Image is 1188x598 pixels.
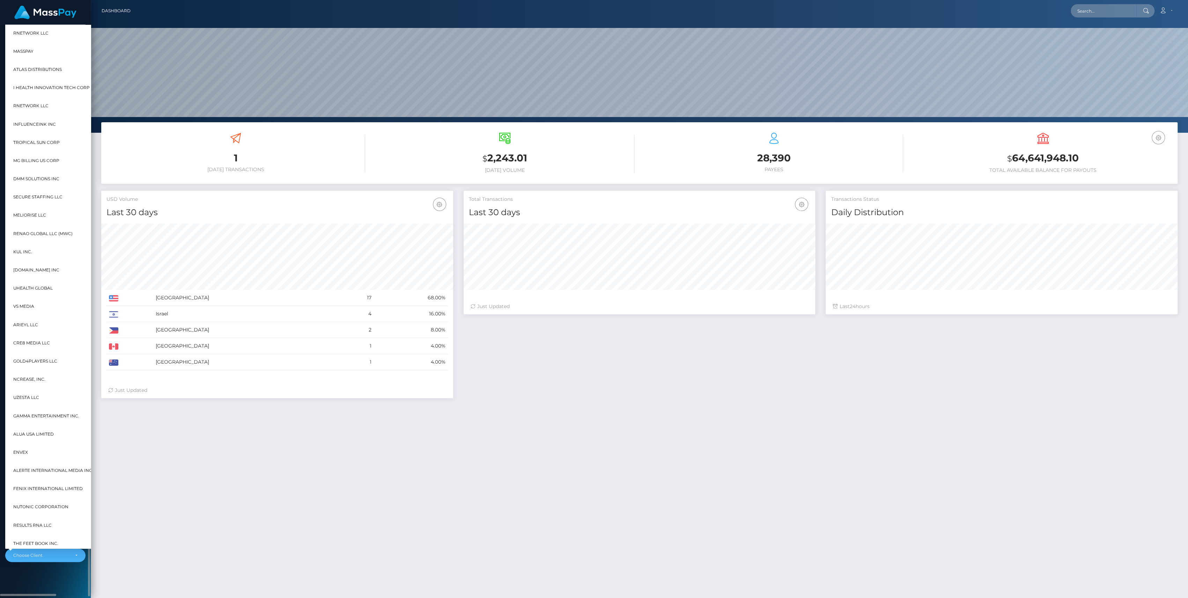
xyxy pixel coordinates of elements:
span: InfluenceInk Inc [13,119,56,129]
div: Just Updated [471,303,809,310]
h4: Last 30 days [469,206,810,219]
span: Renao Global LLC (MWC) [13,229,73,238]
img: CA.png [109,343,118,350]
span: VS Media [13,302,34,311]
h5: Total Transactions [469,196,810,203]
h6: Payees [645,167,903,173]
span: Meliorise LLC [13,211,46,220]
div: Last hours [833,303,1171,310]
td: 2 [343,322,374,338]
small: $ [1007,154,1012,163]
td: 1 [343,354,374,370]
span: Fenix International Limited [13,484,83,493]
h3: 64,641,948.10 [914,151,1172,166]
h4: Daily Distribution [831,206,1172,219]
span: DMM Solutions Inc [13,174,59,183]
td: [GEOGRAPHIC_DATA] [153,290,343,306]
span: Nutonic Corporation [13,502,68,511]
img: AU.png [109,359,118,366]
span: rNetwork LLC [13,101,49,110]
td: 8.00% [374,322,448,338]
input: Search... [1071,4,1136,17]
span: Envex [13,447,28,457]
img: MassPay Logo [14,6,76,19]
div: Choose Client [13,553,69,558]
h6: [DATE] Transactions [106,167,365,173]
h3: 1 [106,151,365,165]
h3: 28,390 [645,151,903,165]
td: [GEOGRAPHIC_DATA] [153,354,343,370]
span: The Feet Book Inc. [13,539,58,548]
td: 17 [343,290,374,306]
img: PH.png [109,327,118,334]
td: [GEOGRAPHIC_DATA] [153,322,343,338]
button: Choose Client [5,549,86,562]
span: Gamma Entertainment Inc. [13,411,79,420]
span: Cre8 Media LLC [13,338,50,347]
td: 1 [343,338,374,354]
a: Dashboard [102,3,131,18]
td: 4.00% [374,354,448,370]
span: Alua USA Limited [13,429,54,438]
span: Results RNA LLC [13,520,52,530]
h5: USD Volume [106,196,448,203]
span: Alerte International Media Inc. [13,466,93,475]
img: IL.png [109,311,118,318]
div: Just Updated [108,387,446,394]
h5: Transactions Status [831,196,1172,203]
span: UHealth Global [13,284,53,293]
span: Tropical Sun Corp [13,138,60,147]
h3: 2,243.01 [376,151,634,166]
span: 24 [849,303,855,309]
td: 4.00% [374,338,448,354]
span: Ncrease, Inc. [13,375,45,384]
span: Secure Staffing LLC [13,192,62,202]
td: 16.00% [374,306,448,322]
span: Gold4Players LLC [13,357,57,366]
span: Kul Inc. [13,247,32,256]
h6: [DATE] Volume [376,167,634,173]
span: RNetwork LLC [13,28,49,37]
span: I HEALTH INNOVATION TECH CORP [13,83,90,92]
span: Arieyl LLC [13,320,38,329]
h6: Total Available Balance for Payouts [914,167,1172,173]
td: [GEOGRAPHIC_DATA] [153,338,343,354]
span: MG Billing US Corp [13,156,59,165]
span: MassPay [13,46,34,56]
span: Atlas Distributions [13,65,62,74]
img: US.png [109,295,118,301]
h4: Last 30 days [106,206,448,219]
td: Israel [153,306,343,322]
small: $ [482,154,487,163]
td: 4 [343,306,374,322]
span: [DOMAIN_NAME] INC [13,265,59,275]
td: 68.00% [374,290,448,306]
span: UzestA LLC [13,393,39,402]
